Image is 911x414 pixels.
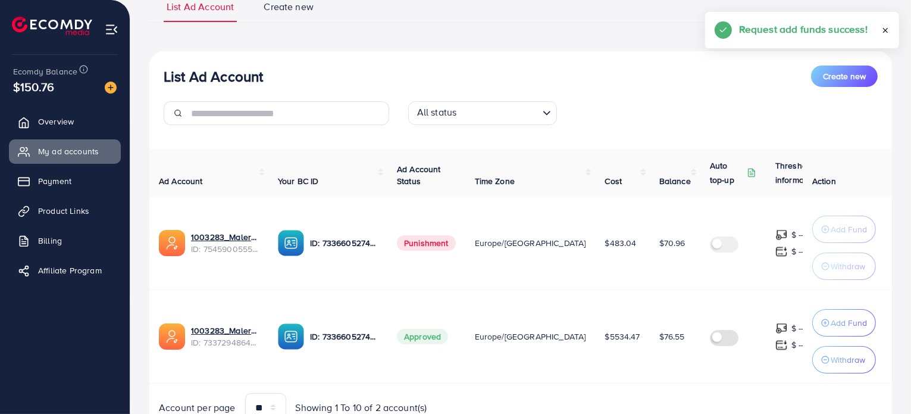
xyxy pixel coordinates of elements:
span: Affiliate Program [38,264,102,276]
span: Cost [605,175,622,187]
p: ID: 7336605274432061441 [310,329,378,344]
span: Action [812,175,836,187]
img: ic-ads-acc.e4c84228.svg [159,323,185,350]
span: Overview [38,116,74,127]
iframe: Chat [860,360,902,405]
button: Withdraw [812,346,876,373]
span: $5534.47 [605,331,640,343]
span: Ad Account [159,175,203,187]
a: Affiliate Program [9,259,121,282]
p: Withdraw [831,259,865,273]
span: Europe/[GEOGRAPHIC_DATA] [475,237,586,249]
a: Billing [9,229,121,253]
div: Search for option [408,101,557,125]
img: ic-ba-acc.ded83a64.svg [278,230,304,256]
span: $70.96 [659,237,685,249]
p: ID: 7336605274432061441 [310,236,378,250]
p: $ --- [791,244,806,259]
button: Create new [811,66,878,87]
span: $76.55 [659,331,685,343]
p: Threshold information [775,158,834,187]
input: Search for option [460,104,537,122]
p: $ --- [791,321,806,335]
span: Ecomdy Balance [13,66,77,77]
img: top-up amount [775,339,788,351]
h5: Request add funds success! [739,21,868,37]
button: Add Fund [812,216,876,243]
span: Europe/[GEOGRAPHIC_DATA] [475,331,586,343]
h3: List Ad Account [164,68,263,85]
a: My ad accounts [9,139,121,163]
span: Balance [659,175,691,187]
span: My ad accounts [38,145,99,157]
span: $483.04 [605,237,636,249]
img: top-up amount [775,229,788,241]
div: <span class='underline'>1003283_Malerno 2_1756917040219</span></br>7545900555840094216 [191,231,259,256]
span: Billing [38,235,62,247]
img: top-up amount [775,245,788,258]
p: Add Fund [831,222,867,236]
button: Withdraw [812,253,876,280]
span: Product Links [38,205,89,217]
span: Approved [397,329,448,344]
img: image [105,82,117,94]
div: <span class='underline'>1003283_Malerno_1708347095877</span></br>7337294864905699329 [191,325,259,349]
a: 1003283_Malerno_1708347095877 [191,325,259,337]
span: Payment [38,175,71,187]
p: $ --- [791,338,806,352]
span: $150.76 [13,78,54,95]
img: ic-ads-acc.e4c84228.svg [159,230,185,256]
img: menu [105,23,118,36]
button: Add Fund [812,309,876,337]
img: logo [12,17,92,35]
span: ID: 7545900555840094216 [191,243,259,255]
span: All status [415,103,459,122]
span: Punishment [397,235,456,251]
p: Withdraw [831,353,865,367]
span: Create new [823,70,866,82]
a: 1003283_Malerno 2_1756917040219 [191,231,259,243]
span: ID: 7337294864905699329 [191,337,259,348]
p: $ --- [791,228,806,242]
a: Overview [9,110,121,133]
a: Payment [9,169,121,193]
p: Add Fund [831,316,867,330]
p: Auto top-up [710,158,744,187]
img: ic-ba-acc.ded83a64.svg [278,323,304,350]
span: Ad Account Status [397,163,441,187]
span: Your BC ID [278,175,319,187]
span: Time Zone [475,175,515,187]
a: Product Links [9,199,121,223]
img: top-up amount [775,322,788,335]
